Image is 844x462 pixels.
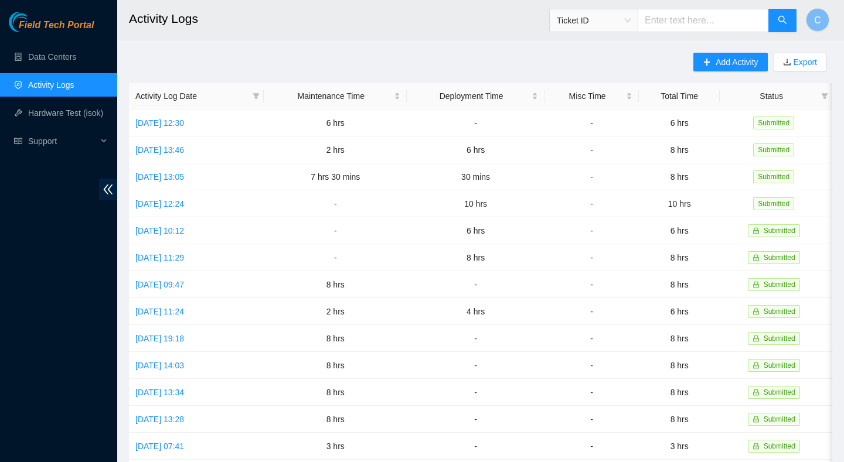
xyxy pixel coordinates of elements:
span: search [778,15,787,26]
td: 8 hrs [264,352,407,379]
td: 8 hrs [407,244,544,271]
td: 6 hrs [639,217,720,244]
td: - [407,406,544,433]
a: Akamai TechnologiesField Tech Portal [9,21,94,36]
td: 2 hrs [264,298,407,325]
td: 3 hrs [639,433,720,460]
td: - [544,379,639,406]
td: - [264,190,407,217]
td: - [264,217,407,244]
td: - [407,379,544,406]
td: - [544,163,639,190]
td: - [407,109,544,136]
a: [DATE] 11:29 [135,253,184,262]
td: - [407,271,544,298]
a: Hardware Test (isok) [28,108,103,118]
td: - [544,109,639,136]
td: - [544,217,639,244]
span: lock [753,308,760,315]
span: Ticket ID [557,12,631,29]
span: lock [753,443,760,450]
td: - [544,136,639,163]
a: [DATE] 12:24 [135,199,184,208]
span: filter [819,87,831,105]
td: 6 hrs [639,298,720,325]
a: [DATE] 19:18 [135,334,184,343]
td: - [544,352,639,379]
td: 2 hrs [264,136,407,163]
td: 6 hrs [264,109,407,136]
td: - [544,271,639,298]
span: Status [726,90,816,102]
td: - [407,433,544,460]
span: Submitted [764,442,795,450]
span: Submitted [753,143,794,156]
td: 8 hrs [639,244,720,271]
span: read [14,137,22,145]
button: plusAdd Activity [693,53,767,71]
span: lock [753,281,760,288]
span: filter [821,93,828,100]
td: 8 hrs [639,271,720,298]
a: [DATE] 07:41 [135,442,184,451]
td: 6 hrs [407,136,544,163]
td: - [544,298,639,325]
td: 3 hrs [264,433,407,460]
span: filter [250,87,262,105]
a: Activity Logs [28,80,74,90]
a: Data Centers [28,52,76,61]
span: lock [753,389,760,396]
td: - [407,325,544,352]
a: [DATE] 13:28 [135,415,184,424]
span: download [783,58,791,67]
span: Submitted [764,227,795,235]
button: downloadExport [774,53,826,71]
td: 8 hrs [639,379,720,406]
span: lock [753,335,760,342]
span: Submitted [764,307,795,316]
td: 8 hrs [639,406,720,433]
td: 6 hrs [407,217,544,244]
span: Support [28,129,97,153]
td: 10 hrs [407,190,544,217]
td: 4 hrs [407,298,544,325]
a: [DATE] 13:34 [135,388,184,397]
span: lock [753,362,760,369]
span: Add Activity [716,56,758,69]
td: 6 hrs [639,109,720,136]
td: 7 hrs 30 mins [264,163,407,190]
td: - [264,244,407,271]
td: - [544,325,639,352]
img: Akamai Technologies [9,12,59,32]
a: [DATE] 13:46 [135,145,184,155]
a: [DATE] 13:05 [135,172,184,182]
td: 8 hrs [264,325,407,352]
a: [DATE] 14:03 [135,361,184,370]
td: - [544,244,639,271]
a: [DATE] 12:30 [135,118,184,128]
td: 10 hrs [639,190,720,217]
a: Export [791,57,817,67]
th: Total Time [639,83,720,109]
td: 8 hrs [639,136,720,163]
span: lock [753,227,760,234]
td: - [544,406,639,433]
td: 8 hrs [639,325,720,352]
span: Submitted [753,197,794,210]
td: 8 hrs [639,163,720,190]
td: - [544,190,639,217]
td: 30 mins [407,163,544,190]
span: filter [253,93,260,100]
span: Field Tech Portal [19,20,94,31]
button: C [806,8,829,32]
span: plus [703,58,711,67]
a: [DATE] 11:24 [135,307,184,316]
a: [DATE] 10:12 [135,226,184,235]
span: lock [753,254,760,261]
span: double-left [99,179,117,200]
span: C [814,13,821,28]
button: search [768,9,797,32]
span: Activity Log Date [135,90,248,102]
td: - [407,352,544,379]
span: Submitted [764,280,795,289]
